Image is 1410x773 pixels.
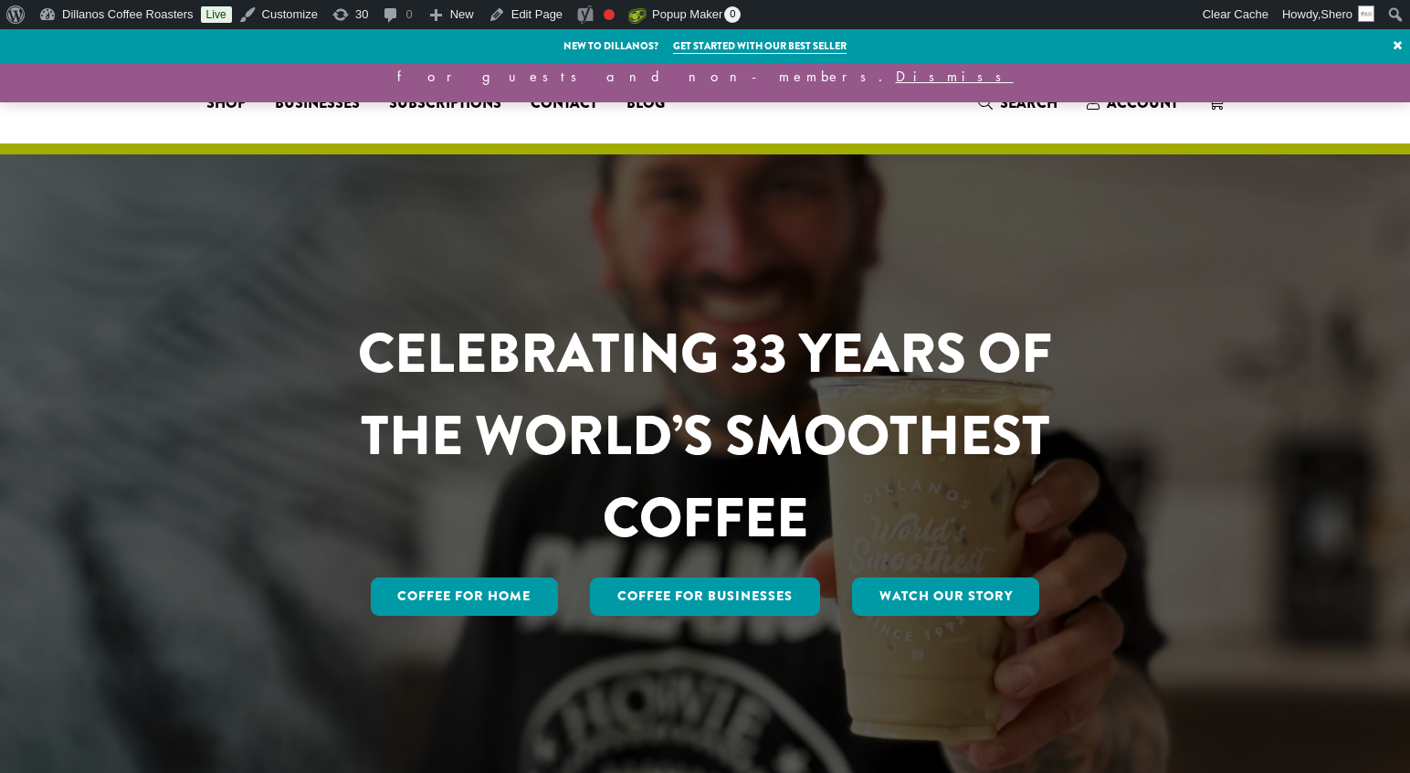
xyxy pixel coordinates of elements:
span: Shero [1321,7,1352,21]
span: Subscriptions [389,92,501,115]
span: Search [1000,92,1057,113]
span: Businesses [275,92,360,115]
span: Blog [626,92,665,115]
a: Live [201,6,232,23]
a: Watch Our Story [852,577,1040,616]
a: Dismiss [896,67,1014,86]
a: Get started with our best seller [673,38,847,54]
a: × [1385,29,1410,62]
a: Search [963,88,1072,118]
a: Shop [192,89,260,118]
span: Account [1107,92,1178,113]
a: Coffee for Home [371,577,559,616]
div: Focus keyphrase not set [604,9,615,20]
span: 0 [724,6,741,23]
span: Shop [206,92,246,115]
a: Coffee For Businesses [590,577,820,616]
h1: CELEBRATING 33 YEARS OF THE WORLD’S SMOOTHEST COFFEE [304,312,1106,559]
span: Contact [531,92,597,115]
